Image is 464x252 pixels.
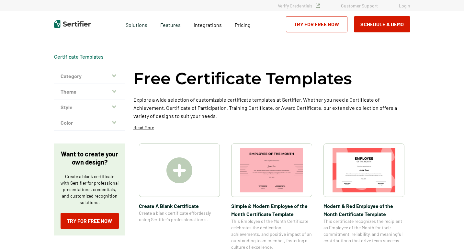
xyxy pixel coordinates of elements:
[54,99,125,115] button: Style
[240,148,303,192] img: Simple & Modern Employee of the Month Certificate Template
[231,202,312,218] span: Simple & Modern Employee of the Month Certificate Template
[54,115,125,131] button: Color
[323,143,404,250] a: Modern & Red Employee of the Month Certificate TemplateModern & Red Employee of the Month Certifi...
[139,202,220,210] span: Create A Blank Certificate
[235,22,251,28] span: Pricing
[235,20,251,28] a: Pricing
[54,20,91,28] img: Sertifier | Digital Credentialing Platform
[160,20,181,28] span: Features
[139,210,220,223] span: Create a blank certificate effortlessly using Sertifier’s professional tools.
[54,53,104,60] a: Certificate Templates
[133,96,410,120] p: Explore a wide selection of customizable certificate templates at Sertifier. Whether you need a C...
[133,124,154,131] p: Read More
[323,202,404,218] span: Modern & Red Employee of the Month Certificate Template
[231,218,312,250] span: This Employee of the Month Certificate celebrates the dedication, achievements, and positive impa...
[54,53,104,60] div: Breadcrumb
[61,150,119,166] p: Want to create your own design?
[54,68,125,84] button: Category
[323,218,404,244] span: This certificate recognizes the recipient as Employee of the Month for their commitment, reliabil...
[194,20,222,28] a: Integrations
[286,16,347,32] a: Try for Free Now
[399,3,410,8] a: Login
[231,143,312,250] a: Simple & Modern Employee of the Month Certificate TemplateSimple & Modern Employee of the Month C...
[333,148,395,192] img: Modern & Red Employee of the Month Certificate Template
[341,3,378,8] a: Customer Support
[166,157,192,183] img: Create A Blank Certificate
[61,213,119,229] a: Try for Free Now
[316,4,320,8] img: Verified
[61,173,119,206] p: Create a blank certificate with Sertifier for professional presentations, credentials, and custom...
[278,3,320,8] a: Verify Credentials
[54,84,125,99] button: Theme
[133,68,352,89] h1: Free Certificate Templates
[194,22,222,28] span: Integrations
[126,20,147,28] span: Solutions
